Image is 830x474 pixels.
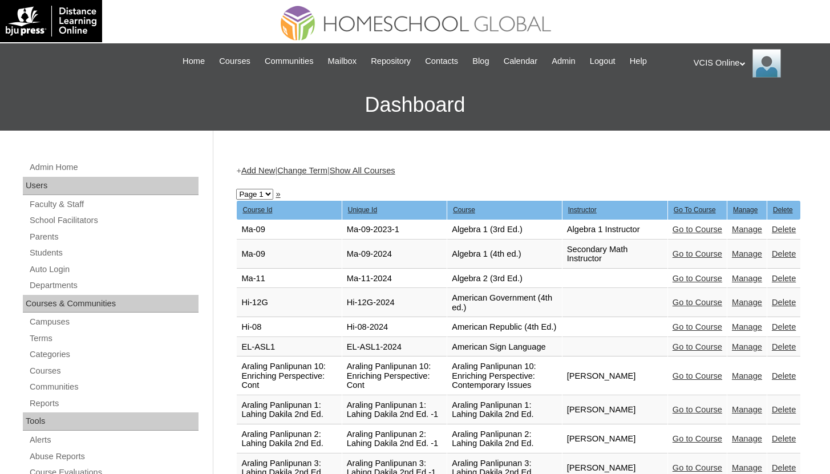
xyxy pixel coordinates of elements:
td: [PERSON_NAME] [562,396,667,424]
td: Hi-12G-2024 [342,289,447,317]
td: Hi-12G [237,289,341,317]
a: Delete [772,434,796,443]
span: Calendar [504,55,537,68]
a: Alerts [29,433,199,447]
td: Araling Panlipunan 1: Lahing Dakila 2nd Ed. [237,396,341,424]
td: Ma-11-2024 [342,269,447,289]
a: Delete [772,298,796,307]
a: Home [177,55,210,68]
a: Go to Course [673,274,722,283]
a: Go to Course [673,225,722,234]
td: EL-ASL1-2024 [342,338,447,357]
td: Algebra 1 (4th ed.) [447,240,562,269]
a: Manage [732,434,762,443]
td: [PERSON_NAME] [562,425,667,453]
a: Reports [29,396,199,411]
a: Courses [213,55,256,68]
a: Go to Course [673,342,722,351]
td: Araling Panlipunan 10: Enriching Perspective: Cont [342,357,447,395]
a: Admin Home [29,160,199,175]
a: Manage [732,298,762,307]
a: Manage [732,249,762,258]
a: Manage [732,274,762,283]
u: Instructor [568,206,597,214]
span: Communities [265,55,314,68]
a: Repository [365,55,416,68]
a: Departments [29,278,199,293]
td: Araling Panlipunan 10: Enriching Perspective: Contemporary Issues [447,357,562,395]
a: Manage [732,405,762,414]
u: Unique Id [348,206,377,214]
span: Mailbox [328,55,357,68]
div: VCIS Online [694,49,819,78]
span: Home [183,55,205,68]
u: Delete [773,206,793,214]
td: Hi-08 [237,318,341,337]
td: Araling Panlipunan 10: Enriching Perspective: Cont [237,357,341,395]
a: Contacts [419,55,464,68]
a: Campuses [29,315,199,329]
u: Manage [733,206,758,214]
a: Delete [772,371,796,380]
a: Help [624,55,653,68]
span: Courses [219,55,250,68]
a: Delete [772,274,796,283]
div: Tools [23,412,199,431]
span: Repository [371,55,411,68]
td: Secondary Math Instructor [562,240,667,269]
div: Users [23,177,199,195]
td: American Sign Language [447,338,562,357]
a: Go to Course [673,463,722,472]
a: » [276,189,280,198]
a: School Facilitators [29,213,199,228]
span: Blog [472,55,489,68]
a: Manage [732,371,762,380]
a: Abuse Reports [29,449,199,464]
span: Contacts [425,55,458,68]
a: Go to Course [673,371,722,380]
td: Araling Panlipunan 2: Lahing Dakila 2nd Ed. [237,425,341,453]
a: Manage [732,322,762,331]
a: Manage [732,463,762,472]
td: Ma-09 [237,240,341,269]
div: Courses & Communities [23,295,199,313]
div: + | | [236,165,801,177]
a: Delete [772,405,796,414]
td: [PERSON_NAME] [562,357,667,395]
td: Algebra 1 (3rd Ed.) [447,220,562,240]
a: Mailbox [322,55,363,68]
img: VCIS Online Admin [752,49,781,78]
a: Go to Course [673,322,722,331]
a: Add New [241,166,275,175]
u: Course Id [242,206,272,214]
span: Help [630,55,647,68]
td: Algebra 2 (3rd Ed.) [447,269,562,289]
a: Categories [29,347,199,362]
a: Change Term [277,166,327,175]
a: Delete [772,225,796,234]
a: Courses [29,364,199,378]
td: Ma-09-2024 [342,240,447,269]
td: Araling Panlipunan 2: Lahing Dakila 2nd Ed. [447,425,562,453]
u: Go To Course [674,206,716,214]
a: Show All Courses [330,166,395,175]
a: Calendar [498,55,543,68]
a: Terms [29,331,199,346]
span: Admin [552,55,576,68]
td: EL-ASL1 [237,338,341,357]
a: Communities [259,55,319,68]
a: Faculty & Staff [29,197,199,212]
h3: Dashboard [6,79,824,131]
td: Araling Panlipunan 1: Lahing Dakila 2nd Ed. [447,396,562,424]
a: Delete [772,322,796,331]
td: Araling Panlipunan 1: Lahing Dakila 2nd Ed. -1 [342,396,447,424]
a: Auto Login [29,262,199,277]
td: Ma-11 [237,269,341,289]
td: Ma-09 [237,220,341,240]
td: Algebra 1 Instructor [562,220,667,240]
td: American Government (4th ed.) [447,289,562,317]
a: Parents [29,230,199,244]
td: Hi-08-2024 [342,318,447,337]
td: Ma-09-2023-1 [342,220,447,240]
u: Course [453,206,475,214]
